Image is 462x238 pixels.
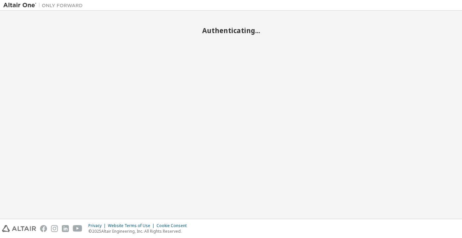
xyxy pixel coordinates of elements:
img: altair_logo.svg [2,225,36,232]
img: youtube.svg [73,225,82,232]
p: © 2025 Altair Engineering, Inc. All Rights Reserved. [88,228,191,234]
div: Website Terms of Use [108,223,157,228]
img: instagram.svg [51,225,58,232]
img: linkedin.svg [62,225,69,232]
div: Cookie Consent [157,223,191,228]
img: Altair One [3,2,86,9]
h2: Authenticating... [3,26,459,35]
div: Privacy [88,223,108,228]
img: facebook.svg [40,225,47,232]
